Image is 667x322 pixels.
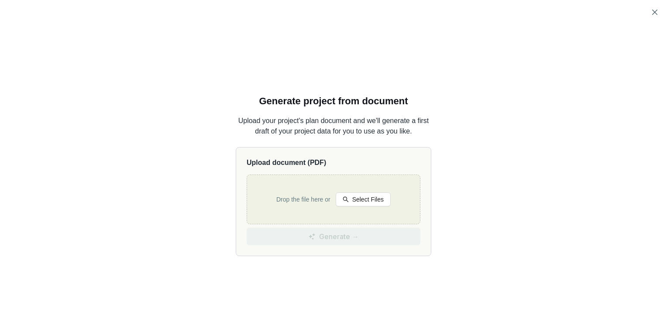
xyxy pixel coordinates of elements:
[648,9,662,16] span: Close
[352,195,384,204] span: Select Files
[276,196,332,203] span: Drop the file here or
[336,192,391,206] button: Select Files
[236,116,431,137] p: Upload your project's plan document and we'll generate a first draft of your project data for you...
[247,158,420,168] p: Upload document (PDF)
[651,9,658,16] span: close
[259,94,408,109] h2: Generate project from document
[343,196,349,202] span: search
[648,5,662,19] button: Close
